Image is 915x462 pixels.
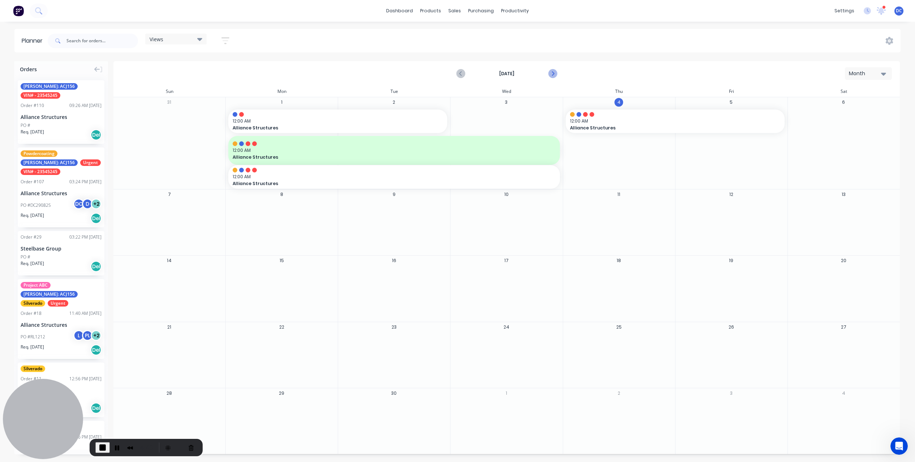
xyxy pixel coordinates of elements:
[225,86,338,97] div: Mon
[390,322,398,331] button: 23
[390,190,398,199] button: 9
[21,376,42,382] div: Order # 11
[614,256,623,265] button: 18
[69,434,102,440] div: 12:56 PM [DATE]
[91,198,102,209] div: + 2
[21,168,60,175] span: VIN# - 23545245
[390,256,398,265] button: 16
[450,86,562,97] div: Wed
[21,344,44,350] span: Req. [DATE]
[21,179,44,185] div: Order # 107
[21,159,78,166] span: [PERSON_NAME]: ACJ156
[82,330,93,341] div: PL
[233,125,422,131] span: Alliance Structures
[21,212,44,219] span: Req. [DATE]
[390,98,398,107] button: 2
[228,139,560,162] div: 12:00 AMAlliance Structures
[831,5,858,16] div: settings
[69,310,102,317] div: 11:40 AM [DATE]
[727,256,735,265] button: 19
[165,98,174,107] button: 31
[727,190,735,199] button: 12
[21,202,51,209] div: PO #DC290825
[502,389,511,398] button: 1
[21,92,60,99] span: VIN# - 23545245
[839,322,848,331] button: 27
[502,98,511,107] button: 3
[69,179,102,185] div: 03:24 PM [DATE]
[69,376,102,382] div: 12:56 PM [DATE]
[150,35,163,43] span: Views
[502,190,511,199] button: 10
[233,118,440,124] span: 12:00 AM
[502,256,511,265] button: 17
[21,150,57,157] span: Powdercoating
[390,389,398,398] button: 30
[21,334,45,340] div: PO #RL1212
[165,389,174,398] button: 28
[417,5,445,16] div: products
[80,159,101,166] span: Urgent
[787,86,900,97] div: Sat
[20,65,37,73] span: Orders
[839,190,848,199] button: 13
[228,165,560,189] div: 12:00 AMAlliance Structures
[113,86,225,97] div: Sun
[91,129,102,140] div: Del
[566,110,785,133] div: 12:00 AMAlliance Structures
[228,110,447,133] div: 12:00 AMAlliance Structures
[21,122,30,129] div: PO #
[66,34,138,48] input: Search for orders...
[21,321,102,329] div: Alliance Structures
[69,102,102,109] div: 09:26 AM [DATE]
[21,129,44,135] span: Req. [DATE]
[727,98,735,107] button: 5
[91,261,102,272] div: Del
[233,180,523,187] span: Alliance Structures
[21,365,45,372] span: Silverado
[277,389,286,398] button: 29
[614,98,623,107] button: 4
[48,300,68,307] span: Urgent
[727,322,735,331] button: 26
[233,174,552,180] span: 12:00 AM
[383,5,417,16] a: dashboard
[73,198,84,209] div: DC
[21,189,102,197] div: Alliance Structures
[165,322,174,331] button: 21
[13,5,24,16] img: Factory
[277,322,286,331] button: 22
[21,102,44,109] div: Order # 110
[73,330,84,341] div: L
[614,389,623,398] button: 2
[675,86,787,97] div: Fri
[277,98,286,107] button: 1
[21,245,102,252] div: Steelbase Group
[21,300,45,307] span: Silverado
[91,213,102,224] div: Del
[465,5,497,16] div: purchasing
[82,198,93,209] div: D
[21,83,78,90] span: [PERSON_NAME]: ACJ156
[497,5,532,16] div: productivity
[91,403,102,414] div: Del
[839,389,848,398] button: 4
[165,256,174,265] button: 14
[91,330,102,341] div: + 2
[21,260,44,267] span: Req. [DATE]
[277,190,286,199] button: 8
[614,322,623,331] button: 25
[69,234,102,240] div: 03:22 PM [DATE]
[91,345,102,355] div: Del
[845,67,892,80] button: Month
[21,234,42,240] div: Order # 29
[338,86,450,97] div: Tue
[21,291,78,298] span: [PERSON_NAME]: ACJ156
[502,322,511,331] button: 24
[457,69,465,78] button: Previous page
[839,98,848,107] button: 6
[165,190,174,199] button: 7
[896,8,902,14] span: DC
[21,254,30,260] div: PO #
[839,256,848,265] button: 20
